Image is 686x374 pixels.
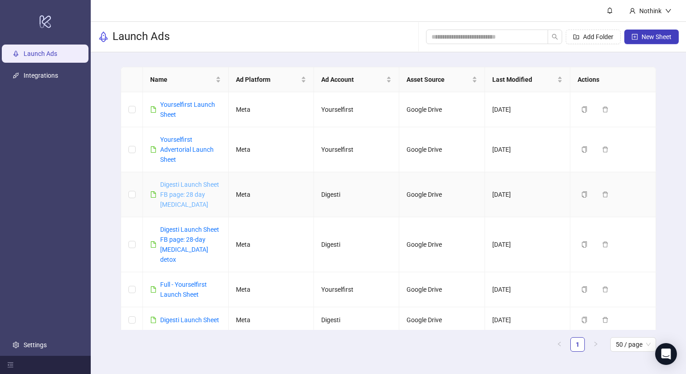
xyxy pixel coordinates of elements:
a: Yourselfirst Advertorial Launch Sheet [160,136,214,163]
td: Google Drive [399,217,485,272]
span: folder-add [573,34,579,40]
span: copy [581,241,588,248]
td: Yourselfirst [314,127,399,172]
li: Next Page [588,337,603,352]
td: Meta [229,172,314,217]
a: Digesti Launch Sheet FB page: 28-day [MEDICAL_DATA] detox [160,226,219,263]
td: Google Drive [399,92,485,127]
span: left [557,341,562,347]
button: left [552,337,567,352]
span: copy [581,317,588,323]
span: copy [581,146,588,153]
span: file [150,146,157,153]
span: delete [602,286,608,293]
td: Google Drive [399,127,485,172]
td: Digesti [314,217,399,272]
span: plus-square [632,34,638,40]
div: Nothink [636,6,665,16]
div: Open Intercom Messenger [655,343,677,365]
button: Add Folder [566,30,621,44]
td: [DATE] [485,127,570,172]
td: Meta [229,272,314,307]
a: 1 [571,338,584,351]
a: Integrations [24,72,58,79]
span: copy [581,191,588,198]
td: Meta [229,217,314,272]
td: [DATE] [485,172,570,217]
td: Digesti [314,307,399,333]
td: Yourselfirst [314,92,399,127]
span: file [150,106,157,113]
span: Asset Source [407,75,470,85]
td: [DATE] [485,217,570,272]
span: delete [602,106,608,113]
span: file [150,286,157,293]
span: menu-fold [7,362,14,368]
span: Ad Platform [236,75,299,85]
span: delete [602,191,608,198]
span: 50 / page [616,338,651,351]
h3: Launch Ads [113,30,170,44]
span: bell [607,7,613,14]
td: Google Drive [399,272,485,307]
span: copy [581,286,588,293]
span: user [629,8,636,14]
span: file [150,317,157,323]
th: Name [143,67,228,92]
button: New Sheet [624,30,679,44]
a: Full - Yourselfirst Launch Sheet [160,281,207,298]
td: Meta [229,92,314,127]
td: [DATE] [485,92,570,127]
td: Google Drive [399,172,485,217]
td: Digesti [314,172,399,217]
th: Ad Account [314,67,399,92]
span: Ad Account [321,75,384,85]
span: file [150,241,157,248]
td: Meta [229,127,314,172]
td: Meta [229,307,314,333]
span: file [150,191,157,198]
a: Settings [24,341,47,349]
span: right [593,341,598,347]
span: down [665,8,671,14]
td: Google Drive [399,307,485,333]
span: copy [581,106,588,113]
div: Page Size [610,337,656,352]
span: delete [602,146,608,153]
span: search [552,34,558,40]
button: right [588,337,603,352]
th: Last Modified [485,67,570,92]
span: rocket [98,31,109,42]
span: Last Modified [492,75,555,85]
td: [DATE] [485,272,570,307]
th: Actions [570,67,656,92]
th: Ad Platform [229,67,314,92]
a: Digesti Launch Sheet [160,316,219,324]
a: Yourselfirst Launch Sheet [160,101,215,118]
span: Name [150,75,213,85]
span: delete [602,241,608,248]
span: Add Folder [583,33,613,40]
a: Launch Ads [24,50,57,57]
li: Previous Page [552,337,567,352]
td: [DATE] [485,307,570,333]
span: New Sheet [642,33,671,40]
th: Asset Source [399,67,485,92]
a: Digesti Launch Sheet FB page: 28 day [MEDICAL_DATA] [160,181,219,208]
td: Yourselfirst [314,272,399,307]
span: delete [602,317,608,323]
